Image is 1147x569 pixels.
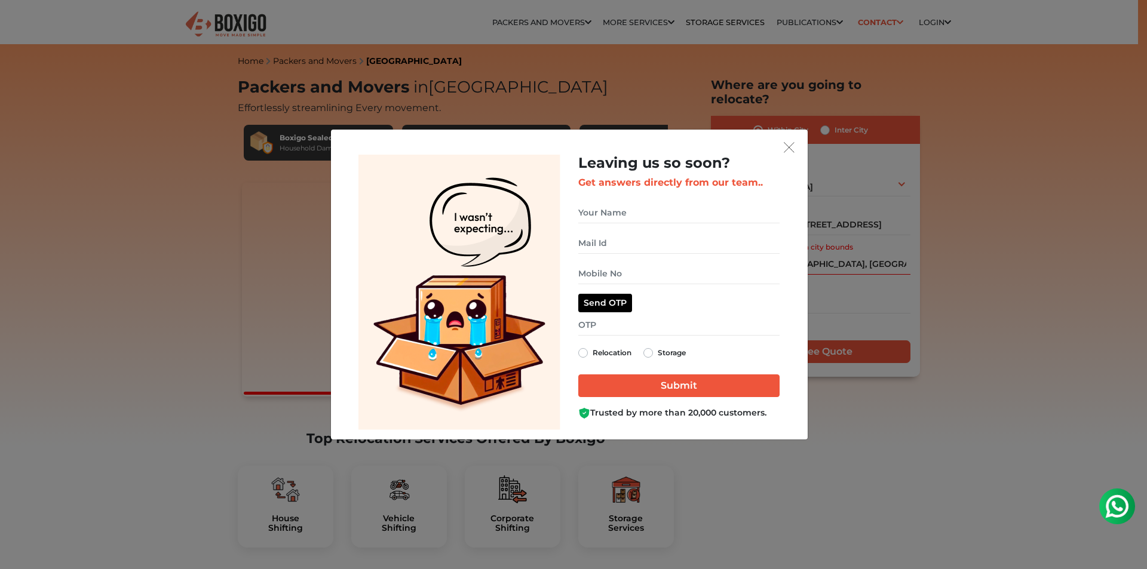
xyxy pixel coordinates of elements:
[578,294,632,312] button: Send OTP
[578,233,780,254] input: Mail Id
[578,407,780,419] div: Trusted by more than 20,000 customers.
[578,407,590,419] img: Boxigo Customer Shield
[593,346,631,360] label: Relocation
[358,155,560,430] img: Lead Welcome Image
[578,202,780,223] input: Your Name
[578,315,780,336] input: OTP
[12,12,36,36] img: whatsapp-icon.svg
[578,374,780,397] input: Submit
[578,155,780,172] h2: Leaving us so soon?
[784,142,795,153] img: exit
[658,346,686,360] label: Storage
[578,177,780,188] h3: Get answers directly from our team..
[578,263,780,284] input: Mobile No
